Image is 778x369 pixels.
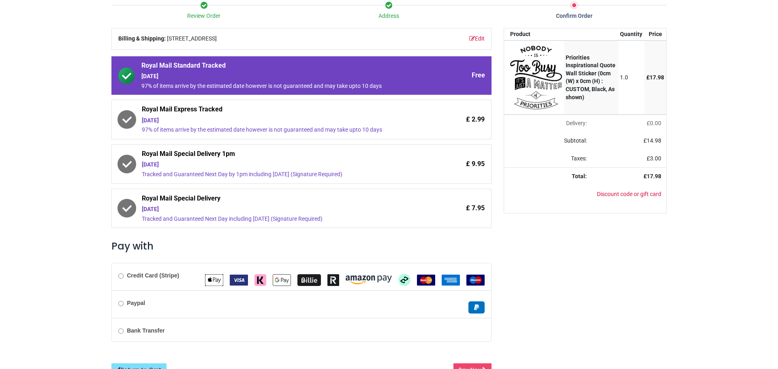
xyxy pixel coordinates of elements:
span: 0.00 [650,120,661,126]
img: Google Pay [273,274,291,286]
span: Google Pay [273,276,291,283]
span: 17.98 [650,74,664,81]
span: Apple Pay [205,276,223,283]
div: Review Order [111,12,297,20]
input: Bank Transfer [118,328,124,334]
div: Tracked and Guaranteed Next Day including [DATE] (Signature Required) [142,215,416,223]
th: Quantity [618,28,645,41]
span: MasterCard [417,276,435,283]
span: Royal Mail Special Delivery 1pm [142,149,416,161]
div: 97% of items arrive by the estimated date however is not guaranteed and may take upto 10 days [142,126,416,134]
td: Subtotal: [504,132,592,150]
span: 17.98 [647,173,661,179]
img: Paypal [468,301,485,314]
div: [DATE] [142,117,416,125]
div: Tracked and Guaranteed Next Day by 1pm including [DATE] (Signature Required) [142,171,416,179]
span: Revolut Pay [327,276,339,283]
span: Maestro [466,276,485,283]
b: Credit Card (Stripe) [127,272,179,279]
img: Billie [297,274,321,286]
input: Paypal [118,301,124,306]
span: £ [647,120,661,126]
span: £ [647,155,661,162]
b: Bank Transfer [127,327,165,334]
img: mAfvAAAABklEQVQDAPthXerh2nOgAAAAAElFTkSuQmCC [510,46,562,109]
span: Amazon Pay [346,276,392,283]
img: Afterpay Clearpay [398,274,410,286]
span: Billie [297,276,321,283]
span: £ 2.99 [466,115,485,124]
span: Afterpay Clearpay [398,276,410,283]
strong: Priorities Inspirational Quote Wall Sticker (0cm (W) x 0cm (H) : CUSTOM, Black, As shown) [566,54,616,100]
span: £ [643,137,661,144]
span: 14.98 [647,137,661,144]
div: [DATE] [141,73,416,81]
span: [STREET_ADDRESS] [167,35,217,43]
div: Address [297,12,482,20]
div: 97% of items arrive by the estimated date however is not guaranteed and may take upto 10 days [141,82,416,90]
img: American Express [442,275,460,286]
a: Discount code or gift card [597,191,661,197]
th: Product [504,28,564,41]
span: £ 7.95 [466,204,485,213]
span: Royal Mail Standard Tracked [141,61,416,73]
img: VISA [230,275,248,286]
span: £ [646,74,664,81]
a: Edit [469,35,485,43]
strong: Total: [572,173,587,179]
div: Confirm Order [481,12,667,20]
span: 3.00 [650,155,661,162]
img: Klarna [254,274,266,286]
div: [DATE] [142,205,416,213]
th: Price [644,28,666,41]
input: Credit Card (Stripe) [118,273,124,279]
h3: Pay with [111,239,492,253]
span: Free [472,71,485,80]
strong: £ [643,173,661,179]
span: Royal Mail Special Delivery [142,194,416,205]
iframe: Brevo live chat [638,304,774,365]
span: VISA [230,276,248,283]
img: Apple Pay [205,274,223,286]
span: Paypal [468,304,485,310]
img: Maestro [466,275,485,286]
img: Amazon Pay [346,275,392,284]
span: £ 9.95 [466,160,485,169]
div: [DATE] [142,161,416,169]
b: Paypal [127,300,145,306]
td: Taxes: [504,150,592,168]
img: MasterCard [417,275,435,286]
span: Klarna [254,276,266,283]
td: Delivery will be updated after choosing a new delivery method [504,115,592,132]
b: Billing & Shipping: [118,35,166,42]
span: Royal Mail Express Tracked [142,105,416,116]
img: Revolut Pay [327,274,339,286]
span: American Express [442,276,460,283]
div: 1.0 [620,74,642,82]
